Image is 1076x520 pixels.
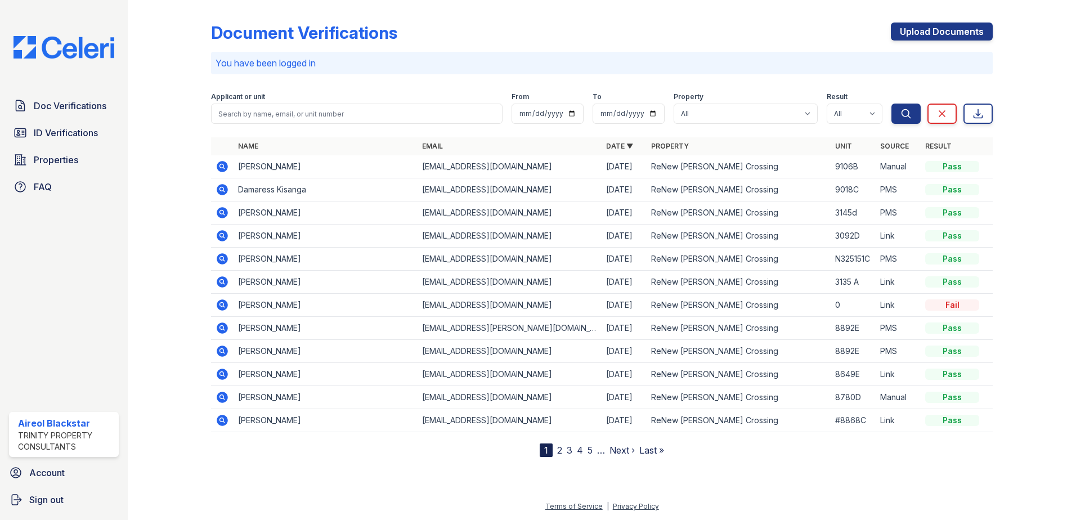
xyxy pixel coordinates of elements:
[418,248,602,271] td: [EMAIL_ADDRESS][DOMAIN_NAME]
[418,317,602,340] td: [EMAIL_ADDRESS][PERSON_NAME][DOMAIN_NAME]
[831,317,876,340] td: 8892E
[876,340,921,363] td: PMS
[593,92,602,101] label: To
[647,248,831,271] td: ReNew [PERSON_NAME] Crossing
[234,271,418,294] td: [PERSON_NAME]
[418,155,602,178] td: [EMAIL_ADDRESS][DOMAIN_NAME]
[831,294,876,317] td: 0
[602,225,647,248] td: [DATE]
[557,445,562,456] a: 2
[234,386,418,409] td: [PERSON_NAME]
[831,201,876,225] td: 3145d
[29,466,65,479] span: Account
[211,23,397,43] div: Document Verifications
[234,340,418,363] td: [PERSON_NAME]
[602,294,647,317] td: [DATE]
[418,294,602,317] td: [EMAIL_ADDRESS][DOMAIN_NAME]
[545,502,603,510] a: Terms of Service
[234,294,418,317] td: [PERSON_NAME]
[34,99,106,113] span: Doc Verifications
[602,340,647,363] td: [DATE]
[925,207,979,218] div: Pass
[29,493,64,506] span: Sign out
[891,23,993,41] a: Upload Documents
[567,445,572,456] a: 3
[602,363,647,386] td: [DATE]
[606,142,633,150] a: Date ▼
[34,126,98,140] span: ID Verifications
[925,392,979,403] div: Pass
[647,178,831,201] td: ReNew [PERSON_NAME] Crossing
[647,294,831,317] td: ReNew [PERSON_NAME] Crossing
[234,178,418,201] td: Damaress Kisanga
[234,225,418,248] td: [PERSON_NAME]
[880,142,909,150] a: Source
[876,317,921,340] td: PMS
[925,415,979,426] div: Pass
[876,271,921,294] td: Link
[925,322,979,334] div: Pass
[5,461,123,484] a: Account
[234,363,418,386] td: [PERSON_NAME]
[925,369,979,380] div: Pass
[5,488,123,511] a: Sign out
[238,142,258,150] a: Name
[925,276,979,288] div: Pass
[5,36,123,59] img: CE_Logo_Blue-a8612792a0a2168367f1c8372b55b34899dd931a85d93a1a3d3e32e68fde9ad4.png
[602,155,647,178] td: [DATE]
[9,149,119,171] a: Properties
[876,294,921,317] td: Link
[602,386,647,409] td: [DATE]
[925,346,979,357] div: Pass
[831,178,876,201] td: 9018C
[831,340,876,363] td: 8892E
[34,153,78,167] span: Properties
[234,201,418,225] td: [PERSON_NAME]
[647,363,831,386] td: ReNew [PERSON_NAME] Crossing
[831,155,876,178] td: 9106B
[602,271,647,294] td: [DATE]
[418,409,602,432] td: [EMAIL_ADDRESS][DOMAIN_NAME]
[9,122,119,144] a: ID Verifications
[418,178,602,201] td: [EMAIL_ADDRESS][DOMAIN_NAME]
[577,445,583,456] a: 4
[602,201,647,225] td: [DATE]
[647,317,831,340] td: ReNew [PERSON_NAME] Crossing
[647,409,831,432] td: ReNew [PERSON_NAME] Crossing
[422,142,443,150] a: Email
[216,56,988,70] p: You have been logged in
[588,445,593,456] a: 5
[647,340,831,363] td: ReNew [PERSON_NAME] Crossing
[609,445,635,456] a: Next ›
[607,502,609,510] div: |
[831,225,876,248] td: 3092D
[602,409,647,432] td: [DATE]
[925,161,979,172] div: Pass
[418,340,602,363] td: [EMAIL_ADDRESS][DOMAIN_NAME]
[639,445,664,456] a: Last »
[647,271,831,294] td: ReNew [PERSON_NAME] Crossing
[674,92,703,101] label: Property
[418,225,602,248] td: [EMAIL_ADDRESS][DOMAIN_NAME]
[651,142,689,150] a: Property
[647,155,831,178] td: ReNew [PERSON_NAME] Crossing
[9,95,119,117] a: Doc Verifications
[876,363,921,386] td: Link
[234,317,418,340] td: [PERSON_NAME]
[602,317,647,340] td: [DATE]
[18,430,114,452] div: Trinity Property Consultants
[876,248,921,271] td: PMS
[647,386,831,409] td: ReNew [PERSON_NAME] Crossing
[827,92,848,101] label: Result
[647,201,831,225] td: ReNew [PERSON_NAME] Crossing
[876,155,921,178] td: Manual
[234,409,418,432] td: [PERSON_NAME]
[211,92,265,101] label: Applicant or unit
[876,225,921,248] td: Link
[602,178,647,201] td: [DATE]
[512,92,529,101] label: From
[613,502,659,510] a: Privacy Policy
[831,409,876,432] td: #8868C
[647,225,831,248] td: ReNew [PERSON_NAME] Crossing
